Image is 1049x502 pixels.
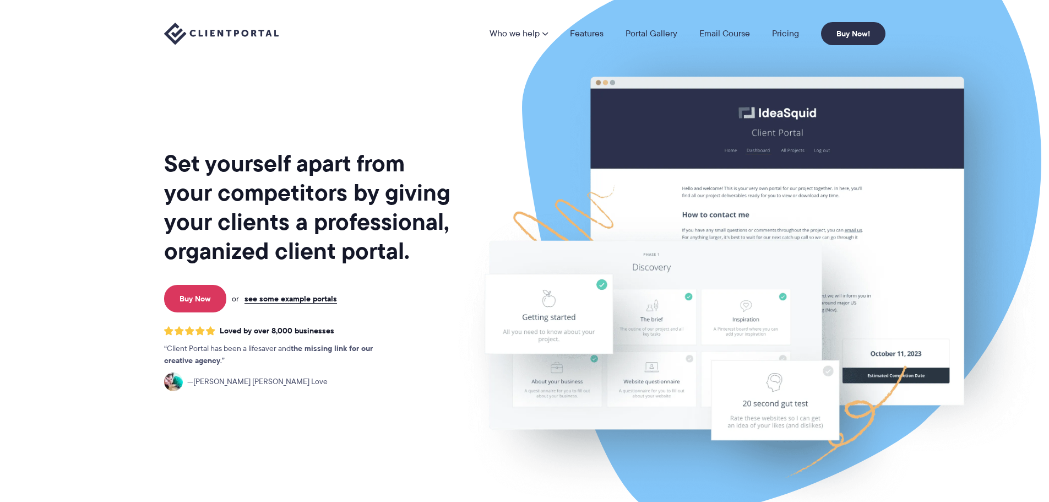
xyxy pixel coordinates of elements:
span: [PERSON_NAME] [PERSON_NAME] Love [187,376,328,388]
span: or [232,294,239,304]
a: Buy Now! [821,22,885,45]
a: Portal Gallery [626,29,677,38]
strong: the missing link for our creative agency [164,342,373,366]
a: Email Course [699,29,750,38]
a: Pricing [772,29,799,38]
span: Loved by over 8,000 businesses [220,326,334,336]
a: Who we help [490,29,548,38]
p: Client Portal has been a lifesaver and . [164,343,395,367]
a: see some example portals [244,294,337,304]
a: Buy Now [164,285,226,312]
a: Features [570,29,604,38]
h1: Set yourself apart from your competitors by giving your clients a professional, organized client ... [164,149,453,266]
